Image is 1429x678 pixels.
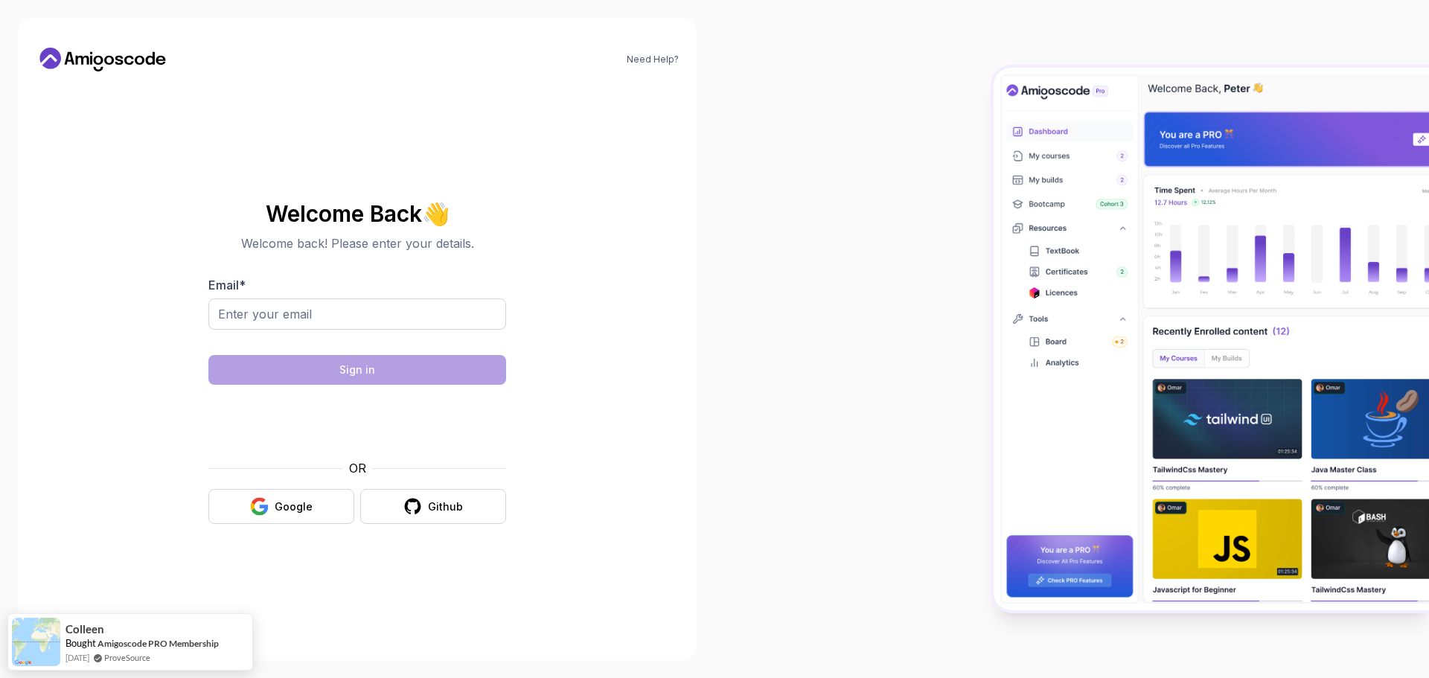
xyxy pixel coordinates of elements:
[12,618,60,666] img: provesource social proof notification image
[208,278,246,292] label: Email *
[627,54,679,65] a: Need Help?
[97,638,219,649] a: Amigoscode PRO Membership
[421,202,449,226] span: 👋
[104,651,150,664] a: ProveSource
[360,489,506,524] button: Github
[208,234,506,252] p: Welcome back! Please enter your details.
[349,459,366,477] p: OR
[36,48,170,71] a: Home link
[65,637,96,649] span: Bought
[208,355,506,385] button: Sign in
[65,651,89,664] span: [DATE]
[65,623,104,636] span: Colleen
[339,362,375,377] div: Sign in
[208,202,506,226] h2: Welcome Back
[994,68,1429,610] img: Amigoscode Dashboard
[208,489,354,524] button: Google
[245,394,470,450] iframe: To enrich screen reader interactions, please activate Accessibility in Grammarly extension settings
[208,298,506,330] input: Enter your email
[428,499,463,514] div: Github
[275,499,313,514] div: Google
